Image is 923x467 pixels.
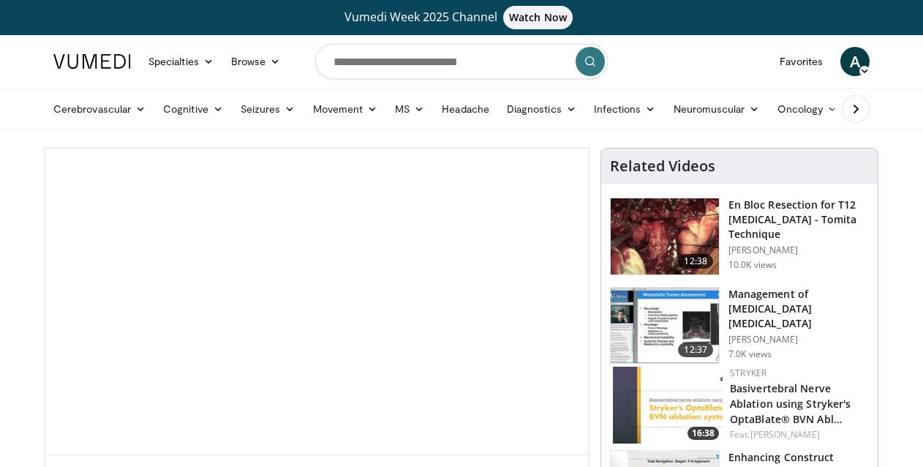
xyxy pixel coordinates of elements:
[750,428,820,441] a: [PERSON_NAME]
[56,6,867,29] a: Vumedi Week 2025 ChannelWatch Now
[140,47,222,76] a: Specialties
[728,244,869,256] p: [PERSON_NAME]
[315,44,608,79] input: Search topics, interventions
[730,428,866,441] div: Feat.
[386,94,433,124] a: MS
[304,94,387,124] a: Movement
[498,94,585,124] a: Diagnostics
[840,47,870,76] a: A
[610,157,715,175] h4: Related Videos
[730,367,766,379] a: Stryker
[678,343,713,357] span: 12:37
[728,259,777,271] p: 10.0K views
[610,198,869,275] a: 12:38 En Bloc Resection for T12 [MEDICAL_DATA] - Tomita Technique [PERSON_NAME] 10.0K views
[611,198,719,274] img: 290425_0002_1.png.150x105_q85_crop-smart_upscale.jpg
[613,367,723,444] a: 16:38
[678,254,713,269] span: 12:38
[344,9,579,25] span: Vumedi Week 2025 Channel
[585,94,665,124] a: Infections
[45,149,589,455] video-js: Video Player
[232,94,304,124] a: Seizures
[53,54,131,69] img: VuMedi Logo
[222,47,290,76] a: Browse
[610,287,869,365] a: 12:37 Management of [MEDICAL_DATA] [MEDICAL_DATA] [PERSON_NAME] 7.0K views
[728,334,869,345] p: [PERSON_NAME]
[728,348,772,360] p: 7.0K views
[771,47,832,76] a: Favorites
[665,94,769,124] a: Neuromuscular
[728,198,869,242] h3: En Bloc Resection for T12 [MEDICAL_DATA] - Tomita Technique
[503,6,573,29] span: Watch Now
[611,288,719,364] img: 794453ef-1029-426c-8d4c-227cbffecffd.150x105_q85_crop-smart_upscale.jpg
[728,287,869,331] h3: Management of [MEDICAL_DATA] [MEDICAL_DATA]
[433,94,498,124] a: Headache
[730,381,851,426] a: Basivertebral Nerve Ablation using Stryker's OptaBlate® BVN Abl…
[769,94,847,124] a: Oncology
[154,94,232,124] a: Cognitive
[45,94,154,124] a: Cerebrovascular
[613,367,723,444] img: efc84703-49da-46b6-9c7b-376f5723817c.150x105_q85_crop-smart_upscale.jpg
[687,427,719,440] span: 16:38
